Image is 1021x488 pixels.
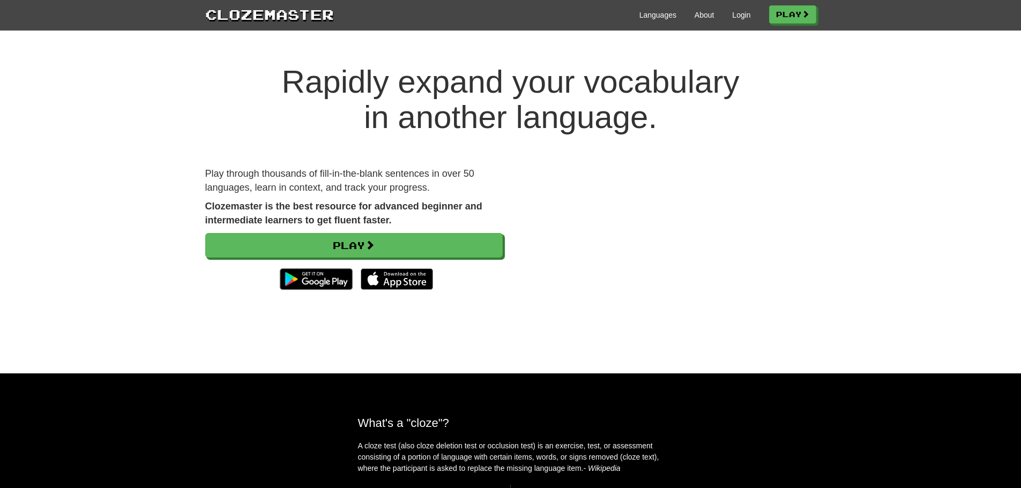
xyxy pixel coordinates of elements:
[205,233,503,258] a: Play
[769,5,816,24] a: Play
[205,4,334,24] a: Clozemaster
[695,10,714,20] a: About
[205,201,482,226] strong: Clozemaster is the best resource for advanced beginner and intermediate learners to get fluent fa...
[358,440,664,474] p: A cloze test (also cloze deletion test or occlusion test) is an exercise, test, or assessment con...
[361,268,433,290] img: Download_on_the_App_Store_Badge_US-UK_135x40-25178aeef6eb6b83b96f5f2d004eda3bffbb37122de64afbaef7...
[639,10,676,20] a: Languages
[205,167,503,194] p: Play through thousands of fill-in-the-blank sentences in over 50 languages, learn in context, and...
[732,10,750,20] a: Login
[584,464,621,472] em: - Wikipedia
[358,416,664,430] h2: What's a "cloze"?
[274,263,357,295] img: Get it on Google Play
